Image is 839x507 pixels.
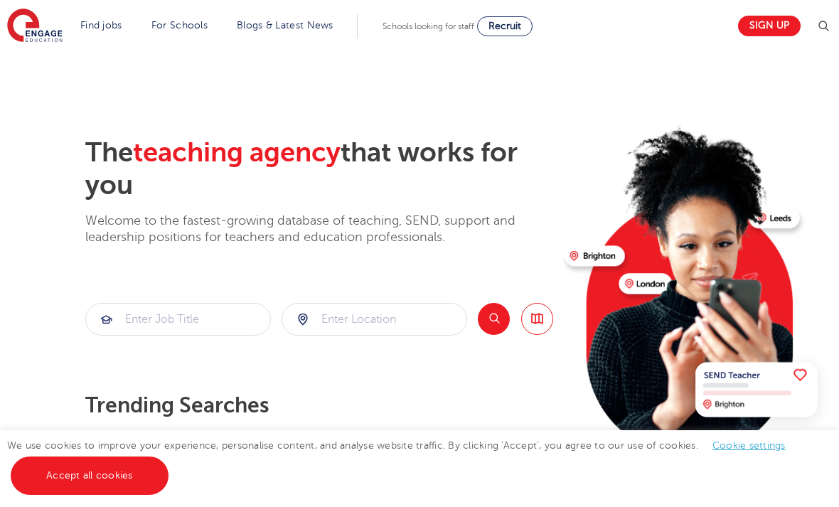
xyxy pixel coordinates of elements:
span: Recruit [488,21,521,31]
a: Recruit [477,16,533,36]
span: Schools looking for staff [383,21,474,31]
a: Cookie settings [712,440,786,451]
a: For Schools [151,20,208,31]
div: Submit [282,303,467,336]
a: Find jobs [80,20,122,31]
button: Search [478,303,510,335]
a: Sign up [738,16,801,36]
input: Submit [282,304,466,335]
p: Trending searches [85,393,553,418]
a: Blogs & Latest News [237,20,333,31]
h2: The that works for you [85,137,553,202]
p: Welcome to the fastest-growing database of teaching, SEND, support and leadership positions for t... [85,213,553,246]
input: Submit [86,304,270,335]
span: We use cookies to improve your experience, personalise content, and analyse website traffic. By c... [7,440,800,481]
img: Engage Education [7,9,63,44]
a: Accept all cookies [11,457,169,495]
span: teaching agency [133,137,341,168]
div: Submit [85,303,271,336]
